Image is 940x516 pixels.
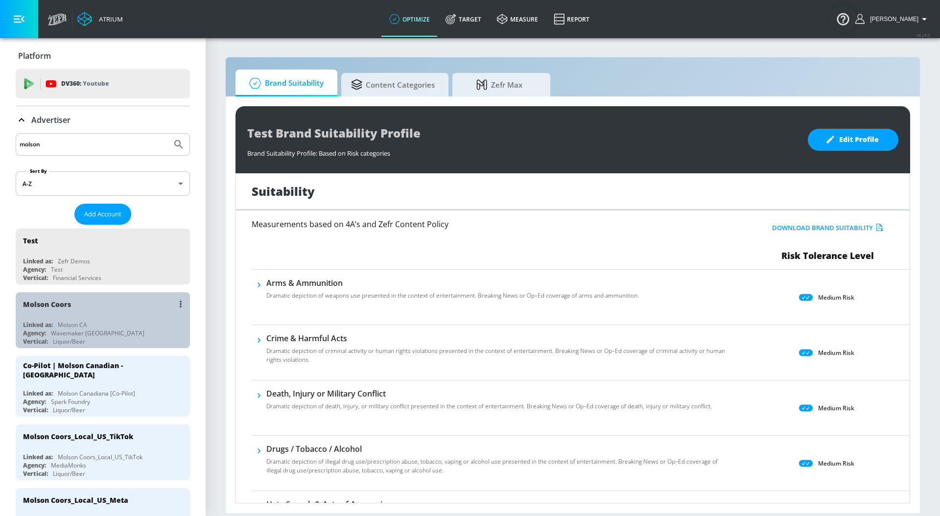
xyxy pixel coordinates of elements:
[23,321,53,329] div: Linked as:
[489,1,546,37] a: measure
[818,292,854,303] p: Medium Risk
[51,398,90,406] div: Spark Foundry
[16,42,190,70] div: Platform
[818,403,854,413] p: Medium Risk
[546,1,597,37] a: Report
[916,32,930,38] span: v 4.24.0
[28,168,49,174] label: Sort By
[266,499,636,510] h6: Hate Speech & Acts of Aggression
[20,138,168,151] input: Search by name
[16,424,190,480] div: Molson Coors_Local_US_TikTokLinked as:Molson Coors_Local_US_TikTokAgency:MediaMonksVertical:Liquo...
[61,78,109,89] p: DV360:
[51,265,63,274] div: Test
[23,461,46,469] div: Agency:
[23,300,71,309] div: Molson Coors
[58,257,90,265] div: Zefr Demos
[58,389,135,398] div: Molson Canadiana [Co-Pilot]
[16,292,190,348] div: Molson CoorsLinked as:Molson CAAgency:Wavemaker [GEOGRAPHIC_DATA]Vertical:Liquor/Beer
[829,5,857,32] button: Open Resource Center
[351,73,435,96] span: Content Categories
[23,329,46,337] div: Agency:
[252,183,315,199] h1: Suitability
[168,134,189,155] button: Submit Search
[23,432,133,441] div: Molson Coors_Local_US_TikTok
[266,278,639,306] div: Arms & AmmunitionDramatic depiction of weapons use presented in the context of entertainment. Bre...
[266,457,730,475] p: Dramatic depiction of illegal drug use/prescription abuse, tobacco, vaping or alcohol use present...
[266,333,730,344] h6: Crime & Harmful Acts
[855,13,930,25] button: [PERSON_NAME]
[245,71,324,95] span: Brand Suitability
[866,16,918,23] span: login as: carolyn.xue@zefr.com
[818,458,854,469] p: Medium Risk
[266,278,639,288] h6: Arms & Ammunition
[16,356,190,417] div: Co-Pilot | Molson Canadian - [GEOGRAPHIC_DATA]Linked as:Molson Canadiana [Co-Pilot]Agency:Spark F...
[53,469,85,478] div: Liquor/Beer
[266,291,639,300] p: Dramatic depiction of weapons use presented in the context of entertainment. Breaking News or Op–...
[18,50,51,61] p: Platform
[266,402,712,411] p: Dramatic depiction of death, injury, or military conflict presented in the context of entertainme...
[23,265,46,274] div: Agency:
[51,461,86,469] div: MediaMonks
[23,495,128,505] div: Molson Coors_Local_US_Meta
[53,274,101,282] div: Financial Services
[83,78,109,89] p: Youtube
[74,204,131,225] button: Add Account
[266,333,730,370] div: Crime & Harmful ActsDramatic depiction of criminal activity or human rights violations presented ...
[23,274,48,282] div: Vertical:
[438,1,489,37] a: Target
[770,220,886,235] button: Download Brand Suitability
[23,236,38,245] div: Test
[95,15,123,23] div: Atrium
[818,348,854,358] p: Medium Risk
[23,406,48,414] div: Vertical:
[266,388,712,417] div: Death, Injury or Military ConflictDramatic depiction of death, injury, or military conflict prese...
[23,389,53,398] div: Linked as:
[16,106,190,134] div: Advertiser
[31,115,70,125] p: Advertiser
[23,398,46,406] div: Agency:
[84,209,121,220] span: Add Account
[58,321,87,329] div: Molson CA
[16,69,190,98] div: DV360: Youtube
[23,257,53,265] div: Linked as:
[53,406,85,414] div: Liquor/Beer
[16,229,190,284] div: TestLinked as:Zefr DemosAgency:TestVertical:Financial Services
[462,73,537,96] span: Zefr Max
[23,469,48,478] div: Vertical:
[16,171,190,196] div: A-Z
[51,329,144,337] div: Wavemaker [GEOGRAPHIC_DATA]
[252,220,690,228] h6: Measurements based on 4A’s and Zefr Content Policy
[53,337,85,346] div: Liquor/Beer
[781,250,874,261] span: Risk Tolerance Level
[381,1,438,37] a: optimize
[266,444,730,481] div: Drugs / Tobacco / AlcoholDramatic depiction of illegal drug use/prescription abuse, tobacco, vapi...
[266,347,730,364] p: Dramatic depiction of criminal activity or human rights violations presented in the context of en...
[266,388,712,399] h6: Death, Injury or Military Conflict
[808,129,898,151] button: Edit Profile
[247,144,798,158] div: Brand Suitability Profile: Based on Risk categories
[827,134,879,146] span: Edit Profile
[23,453,53,461] div: Linked as:
[23,361,174,379] div: Co-Pilot | Molson Canadian - [GEOGRAPHIC_DATA]
[77,12,123,26] a: Atrium
[266,444,730,454] h6: Drugs / Tobacco / Alcohol
[23,337,48,346] div: Vertical:
[58,453,142,461] div: Molson Coors_Local_US_TikTok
